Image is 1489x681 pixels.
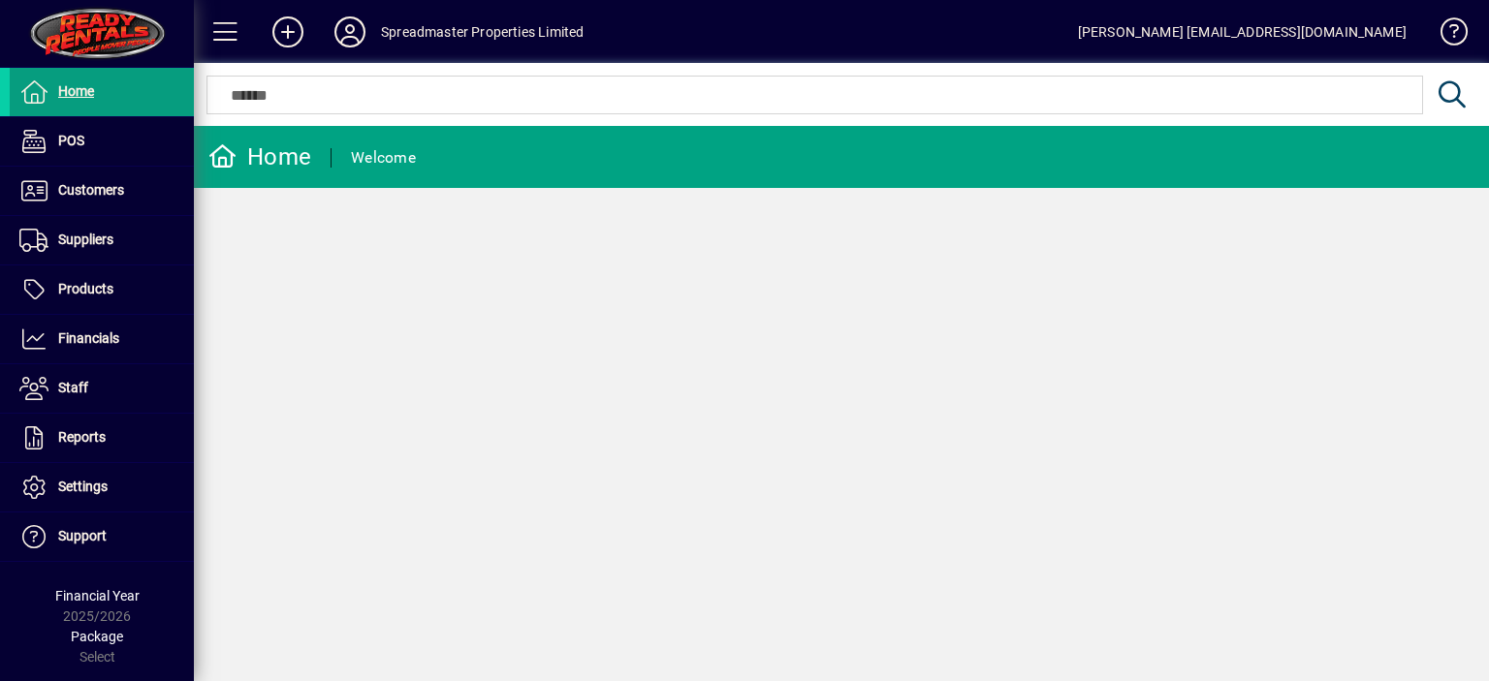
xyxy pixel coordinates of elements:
div: Welcome [351,142,416,173]
a: Customers [10,167,194,215]
span: Package [71,629,123,644]
a: Staff [10,364,194,413]
span: Customers [58,182,124,198]
span: Products [58,281,113,296]
button: Profile [319,15,381,49]
div: Spreadmaster Properties Limited [381,16,584,47]
span: Financial Year [55,588,140,604]
span: Reports [58,429,106,445]
span: Suppliers [58,232,113,247]
span: Home [58,83,94,99]
a: POS [10,117,194,166]
span: Financials [58,330,119,346]
span: Support [58,528,107,543]
span: Staff [58,380,88,395]
a: Suppliers [10,216,194,264]
div: Home [208,141,311,172]
div: [PERSON_NAME] [EMAIL_ADDRESS][DOMAIN_NAME] [1078,16,1407,47]
a: Knowledge Base [1426,4,1465,67]
a: Reports [10,414,194,462]
a: Financials [10,315,194,363]
a: Settings [10,463,194,511]
span: Settings [58,479,108,494]
a: Products [10,265,194,314]
button: Add [257,15,319,49]
a: Support [10,512,194,561]
span: POS [58,133,84,148]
